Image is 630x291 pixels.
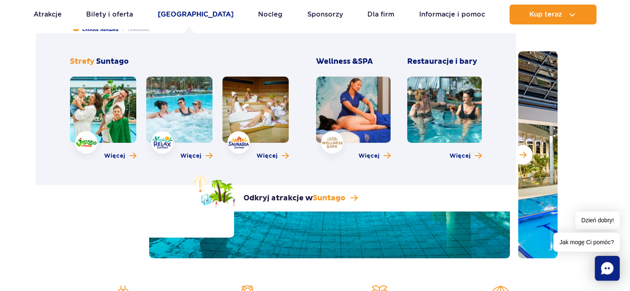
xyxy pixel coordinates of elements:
p: Odkryj atrakcje w [244,193,345,203]
span: Wellness & [316,57,373,66]
span: Więcej [180,152,201,160]
a: Więcej o Restauracje i bary [449,152,482,160]
span: Strefy [70,57,94,66]
span: Jak mogę Ci pomóc? [553,233,620,252]
a: Atrakcje [34,5,62,24]
span: Suntago [313,193,345,203]
span: Więcej [449,152,471,160]
a: Sponsorzy [307,5,343,24]
h3: Restauracje i bary [407,57,482,67]
button: Kup teraz [509,5,596,24]
button: Następny slajd [513,145,533,165]
span: Suntago [96,57,129,66]
a: Nocleg [258,5,282,24]
a: Dla firm [367,5,394,24]
a: Informacje i pomoc [419,5,485,24]
span: Kup teraz [529,11,562,18]
a: Odkryj atrakcje wSuntago [194,175,357,207]
a: Więcej o strefie Saunaria [256,152,289,160]
span: Więcej [256,152,278,160]
span: Więcej [104,152,125,160]
span: Więcej [358,152,379,160]
a: [GEOGRAPHIC_DATA] [158,5,234,24]
div: Chat [595,256,620,281]
a: Bilety i oferta [86,5,133,24]
a: Więcej o strefie Jamango [104,152,136,160]
a: Więcej o Wellness & SPA [358,152,391,160]
a: Więcej o strefie Relax [180,152,212,160]
span: Dzień dobry! [575,212,620,229]
span: SPA [358,57,373,66]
